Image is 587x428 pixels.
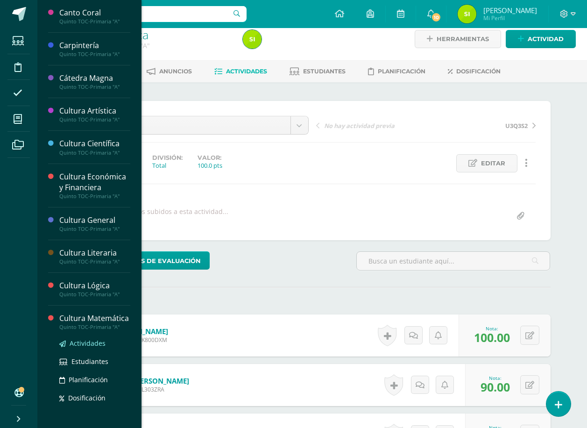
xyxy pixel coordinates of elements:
input: Busca un estudiante aquí... [357,252,550,270]
div: Cultura General [59,215,130,226]
span: U3Q4S1 [97,116,283,134]
span: Actividades [70,339,106,348]
a: Actividades [59,338,130,349]
span: Estudiante L303ZRA [113,385,189,393]
div: Quinto TOC-Primaria "A" [59,291,130,298]
span: 90.00 [481,379,510,395]
span: U3Q3S2 [505,121,528,130]
span: Estudiantes [303,68,346,75]
span: 100.00 [474,329,510,345]
a: CarpinteríaQuinto TOC-Primaria "A" [59,40,130,57]
div: No hay archivos subidos a esta actividad... [95,207,228,225]
a: Cátedra MagnaQuinto TOC-Primaria "A" [59,73,130,90]
div: Carpintería [59,40,130,51]
h1: Cultura Lógica [73,28,232,41]
a: Cultura LiterariaQuinto TOC-Primaria "A" [59,248,130,265]
span: Estudiantes [71,357,108,366]
div: Cultura Literaria [59,248,130,258]
div: Quinto TOC-Primaria "A" [59,51,130,57]
div: Cultura Científica [59,138,130,149]
span: Planificación [69,375,108,384]
a: Dosificación [448,64,501,79]
a: Planificación [368,64,425,79]
div: Nota: [481,375,510,381]
a: U3Q4S1 [90,116,308,134]
a: Estudiantes [59,356,130,367]
a: Dosificación [59,392,130,403]
span: Editar [481,155,505,172]
img: 8c31942744a62167597c0577cd3454bb.png [458,5,476,23]
span: Dosificación [456,68,501,75]
input: Busca un usuario... [43,6,247,22]
div: Cátedra Magna [59,73,130,84]
span: Mi Perfil [483,14,537,22]
span: Herramientas de evaluación [92,252,201,270]
span: Herramientas [437,30,489,48]
a: Anuncios [147,64,192,79]
a: Canto CoralQuinto TOC-Primaria "A" [59,7,130,25]
a: Cultura Económica y FinancieraQuinto TOC-Primaria "A" [59,171,130,200]
span: Actividades [226,68,267,75]
img: 8c31942744a62167597c0577cd3454bb.png [243,30,262,49]
span: Planificación [378,68,425,75]
a: U3Q3S2 [426,121,536,130]
div: Cultura Económica y Financiera [59,171,130,193]
a: Cultura MatemáticaQuinto TOC-Primaria "A" [59,313,130,330]
span: Dosificación [68,393,106,402]
a: De la [PERSON_NAME] [113,376,189,385]
a: Herramientas de evaluación [74,251,210,270]
a: Actividades [214,64,267,79]
a: Herramientas [415,30,501,48]
div: Canto Coral [59,7,130,18]
div: Quinto TOC-Primaria "A" [59,84,130,90]
span: Actividad [528,30,564,48]
a: Actividad [506,30,576,48]
a: Cultura GeneralQuinto TOC-Primaria "A" [59,215,130,232]
div: Total [152,161,183,170]
label: División: [152,154,183,161]
div: Quinto TOC-Primaria "A" [59,193,130,200]
div: 100.0 pts [198,161,222,170]
div: Quinto TOC-Primaria 'A' [73,41,232,50]
span: Anuncios [159,68,192,75]
div: Cultura Lógica [59,280,130,291]
span: [PERSON_NAME] [483,6,537,15]
div: Quinto TOC-Primaria "A" [59,150,130,156]
a: Estudiantes [290,64,346,79]
a: Cultura LógicaQuinto TOC-Primaria "A" [59,280,130,298]
span: No hay actividad previa [324,121,395,130]
div: Quinto TOC-Primaria "A" [59,258,130,265]
div: Quinto TOC-Primaria "A" [59,226,130,232]
div: Quinto TOC-Primaria "A" [59,18,130,25]
div: Nota: [474,325,510,332]
label: Valor: [198,154,222,161]
span: 10 [431,12,441,22]
div: Quinto TOC-Primaria "A" [59,324,130,330]
div: Cultura Matemática [59,313,130,324]
div: Quinto TOC-Primaria "A" [59,116,130,123]
a: Cultura CientíficaQuinto TOC-Primaria "A" [59,138,130,156]
a: Planificación [59,374,130,385]
a: Cultura ArtísticaQuinto TOC-Primaria "A" [59,106,130,123]
div: Cultura Artística [59,106,130,116]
